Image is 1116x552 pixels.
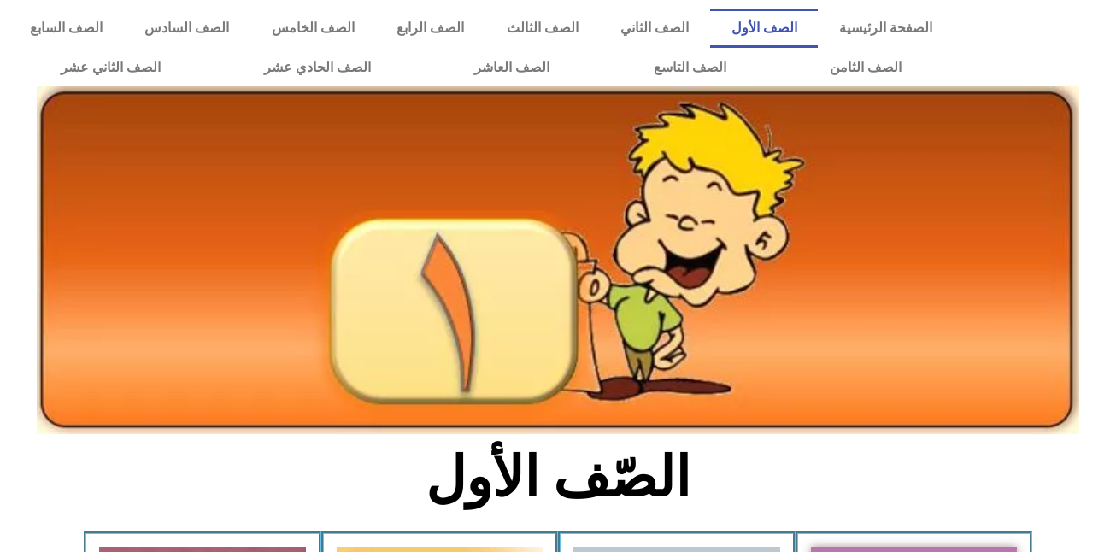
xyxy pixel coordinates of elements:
[710,9,818,48] a: الصف الأول
[250,9,375,48] a: الصف الخامس
[778,48,953,87] a: الصف الثامن
[602,48,778,87] a: الصف التاسع
[9,9,123,48] a: الصف السابع
[212,48,422,87] a: الصف الحادي عشر
[485,9,599,48] a: الصف الثالث
[818,9,953,48] a: الصفحة الرئيسية
[124,9,250,48] a: الصف السادس
[375,9,485,48] a: الصف الرابع
[599,9,709,48] a: الصف الثاني
[9,48,212,87] a: الصف الثاني عشر
[276,444,841,511] h2: الصّف الأول
[423,48,602,87] a: الصف العاشر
